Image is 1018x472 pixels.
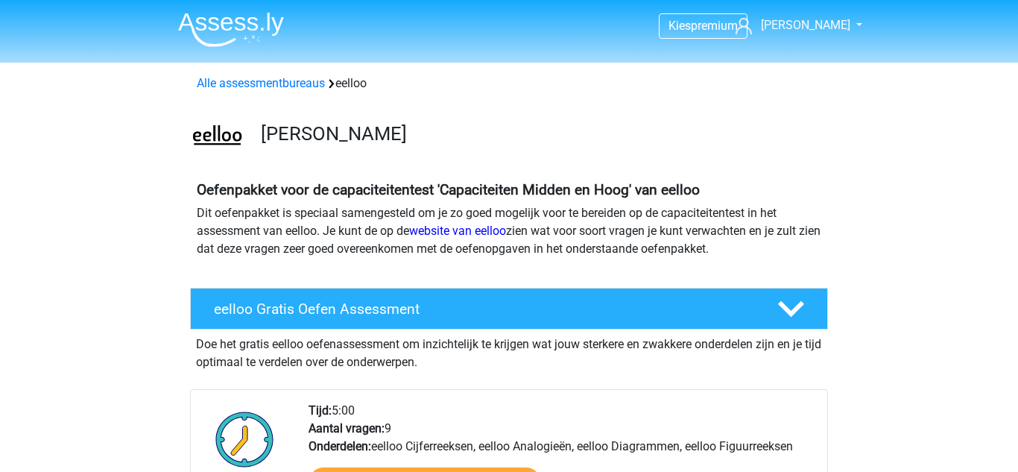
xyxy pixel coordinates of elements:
span: Kies [668,19,691,33]
p: Dit oefenpakket is speciaal samengesteld om je zo goed mogelijk voor te bereiden op de capaciteit... [197,204,821,258]
b: Aantal vragen: [309,421,385,435]
a: eelloo Gratis Oefen Assessment [184,288,834,330]
span: [PERSON_NAME] [761,18,850,32]
a: website van eelloo [409,224,506,238]
a: Alle assessmentbureaus [197,76,325,90]
img: eelloo.png [191,110,244,163]
h4: eelloo Gratis Oefen Assessment [214,300,753,318]
span: premium [691,19,738,33]
b: Tijd: [309,403,332,418]
div: eelloo [191,75,827,92]
a: Kiespremium [660,16,747,36]
img: Assessly [178,12,284,47]
div: Doe het gratis eelloo oefenassessment om inzichtelijk te krijgen wat jouw sterkere en zwakkere on... [190,330,828,371]
b: Onderdelen: [309,439,371,453]
a: [PERSON_NAME] [730,16,852,34]
b: Oefenpakket voor de capaciteitentest 'Capaciteiten Midden en Hoog' van eelloo [197,181,700,198]
h3: [PERSON_NAME] [261,122,816,145]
